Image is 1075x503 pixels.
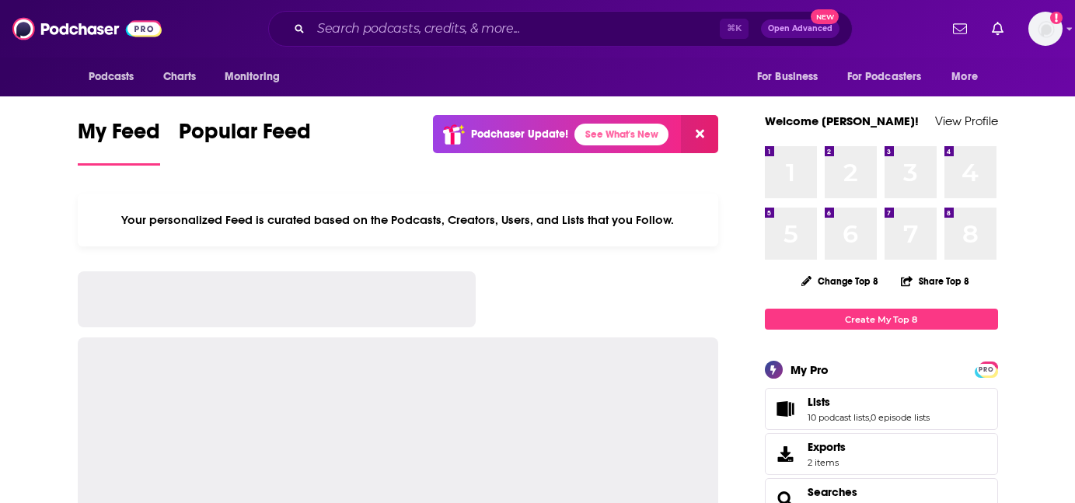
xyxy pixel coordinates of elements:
[78,62,155,92] button: open menu
[78,118,160,166] a: My Feed
[757,66,818,88] span: For Business
[765,433,998,475] a: Exports
[977,363,996,375] a: PRO
[1028,12,1063,46] button: Show profile menu
[941,62,997,92] button: open menu
[768,25,832,33] span: Open Advanced
[871,412,930,423] a: 0 episode lists
[761,19,839,38] button: Open AdvancedNew
[770,443,801,465] span: Exports
[900,266,970,296] button: Share Top 8
[268,11,853,47] div: Search podcasts, credits, & more...
[1028,12,1063,46] img: User Profile
[153,62,206,92] a: Charts
[847,66,922,88] span: For Podcasters
[869,412,871,423] span: ,
[225,66,280,88] span: Monitoring
[808,412,869,423] a: 10 podcast lists
[792,271,888,291] button: Change Top 8
[574,124,668,145] a: See What's New
[811,9,839,24] span: New
[1028,12,1063,46] span: Logged in as broadleafbooks_
[808,440,846,454] span: Exports
[179,118,311,154] span: Popular Feed
[720,19,749,39] span: ⌘ K
[791,362,829,377] div: My Pro
[935,114,998,128] a: View Profile
[163,66,197,88] span: Charts
[78,194,719,246] div: Your personalized Feed is curated based on the Podcasts, Creators, Users, and Lists that you Follow.
[951,66,978,88] span: More
[947,16,973,42] a: Show notifications dropdown
[214,62,300,92] button: open menu
[986,16,1010,42] a: Show notifications dropdown
[808,485,857,499] a: Searches
[12,14,162,44] img: Podchaser - Follow, Share and Rate Podcasts
[808,457,846,468] span: 2 items
[837,62,944,92] button: open menu
[770,398,801,420] a: Lists
[1050,12,1063,24] svg: Add a profile image
[977,364,996,376] span: PRO
[78,118,160,154] span: My Feed
[89,66,134,88] span: Podcasts
[808,395,930,409] a: Lists
[765,388,998,430] span: Lists
[808,395,830,409] span: Lists
[746,62,838,92] button: open menu
[471,127,568,141] p: Podchaser Update!
[765,309,998,330] a: Create My Top 8
[179,118,311,166] a: Popular Feed
[311,16,720,41] input: Search podcasts, credits, & more...
[765,114,919,128] a: Welcome [PERSON_NAME]!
